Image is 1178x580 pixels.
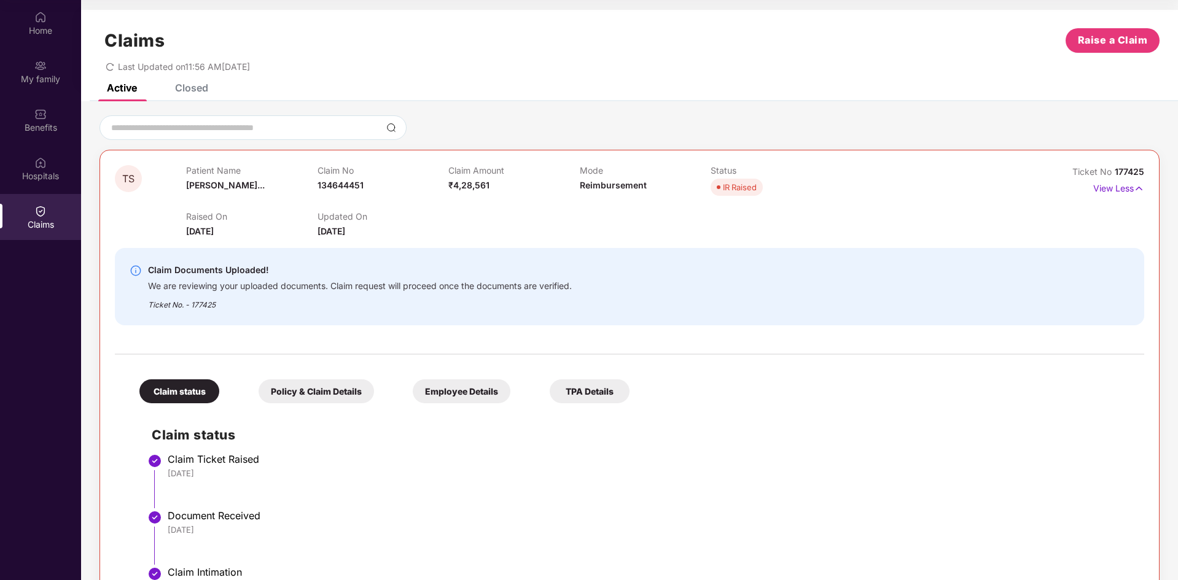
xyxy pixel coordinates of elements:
img: svg+xml;base64,PHN2ZyBpZD0iSG9zcGl0YWxzIiB4bWxucz0iaHR0cDovL3d3dy53My5vcmcvMjAwMC9zdmciIHdpZHRoPS... [34,157,47,169]
div: [DATE] [168,468,1132,479]
div: Claim Ticket Raised [168,453,1132,465]
span: Reimbursement [580,180,647,190]
div: Employee Details [413,379,510,403]
div: Claim status [139,379,219,403]
p: Claim Amount [448,165,579,176]
div: [DATE] [168,524,1132,535]
span: [DATE] [186,226,214,236]
div: Closed [175,82,208,94]
div: Active [107,82,137,94]
span: 177425 [1115,166,1144,177]
img: svg+xml;base64,PHN2ZyBpZD0iSW5mby0yMHgyMCIgeG1sbnM9Imh0dHA6Ly93d3cudzMub3JnLzIwMDAvc3ZnIiB3aWR0aD... [130,265,142,277]
button: Raise a Claim [1066,28,1160,53]
p: Status [711,165,841,176]
p: Updated On [318,211,448,222]
div: Policy & Claim Details [259,379,374,403]
span: [PERSON_NAME]... [186,180,265,190]
img: svg+xml;base64,PHN2ZyBpZD0iU3RlcC1Eb25lLTMyeDMyIiB4bWxucz0iaHR0cDovL3d3dy53My5vcmcvMjAwMC9zdmciIH... [147,510,162,525]
div: We are reviewing your uploaded documents. Claim request will proceed once the documents are verif... [148,277,572,292]
span: Last Updated on 11:56 AM[DATE] [118,61,250,72]
p: View Less [1093,179,1144,195]
span: Raise a Claim [1078,33,1148,48]
span: redo [106,61,114,72]
h1: Claims [104,30,165,51]
div: Claim Intimation [168,566,1132,578]
span: 134644451 [318,180,364,190]
span: Ticket No [1072,166,1115,177]
div: Claim Documents Uploaded! [148,263,572,277]
div: IR Raised [723,181,757,193]
span: TS [122,174,135,184]
span: [DATE] [318,226,345,236]
img: svg+xml;base64,PHN2ZyBpZD0iQ2xhaW0iIHhtbG5zPSJodHRwOi8vd3d3LnczLm9yZy8yMDAwL3N2ZyIgd2lkdGg9IjIwIi... [34,205,47,217]
img: svg+xml;base64,PHN2ZyBpZD0iU2VhcmNoLTMyeDMyIiB4bWxucz0iaHR0cDovL3d3dy53My5vcmcvMjAwMC9zdmciIHdpZH... [386,123,396,133]
span: ₹4,28,561 [448,180,490,190]
img: svg+xml;base64,PHN2ZyBpZD0iSG9tZSIgeG1sbnM9Imh0dHA6Ly93d3cudzMub3JnLzIwMDAvc3ZnIiB3aWR0aD0iMjAiIG... [34,11,47,23]
div: Document Received [168,509,1132,522]
img: svg+xml;base64,PHN2ZyBpZD0iQmVuZWZpdHMiIHhtbG5zPSJodHRwOi8vd3d3LnczLm9yZy8yMDAwL3N2ZyIgd2lkdGg9Ij... [34,108,47,120]
img: svg+xml;base64,PHN2ZyB4bWxucz0iaHR0cDovL3d3dy53My5vcmcvMjAwMC9zdmciIHdpZHRoPSIxNyIgaGVpZ2h0PSIxNy... [1134,182,1144,195]
div: Ticket No. - 177425 [148,292,572,311]
p: Patient Name [186,165,317,176]
div: TPA Details [550,379,630,403]
p: Claim No [318,165,448,176]
p: Raised On [186,211,317,222]
img: svg+xml;base64,PHN2ZyBpZD0iU3RlcC1Eb25lLTMyeDMyIiB4bWxucz0iaHR0cDovL3d3dy53My5vcmcvMjAwMC9zdmciIH... [147,454,162,468]
p: Mode [580,165,711,176]
h2: Claim status [152,425,1132,445]
img: svg+xml;base64,PHN2ZyB3aWR0aD0iMjAiIGhlaWdodD0iMjAiIHZpZXdCb3g9IjAgMCAyMCAyMCIgZmlsbD0ibm9uZSIgeG... [34,60,47,72]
